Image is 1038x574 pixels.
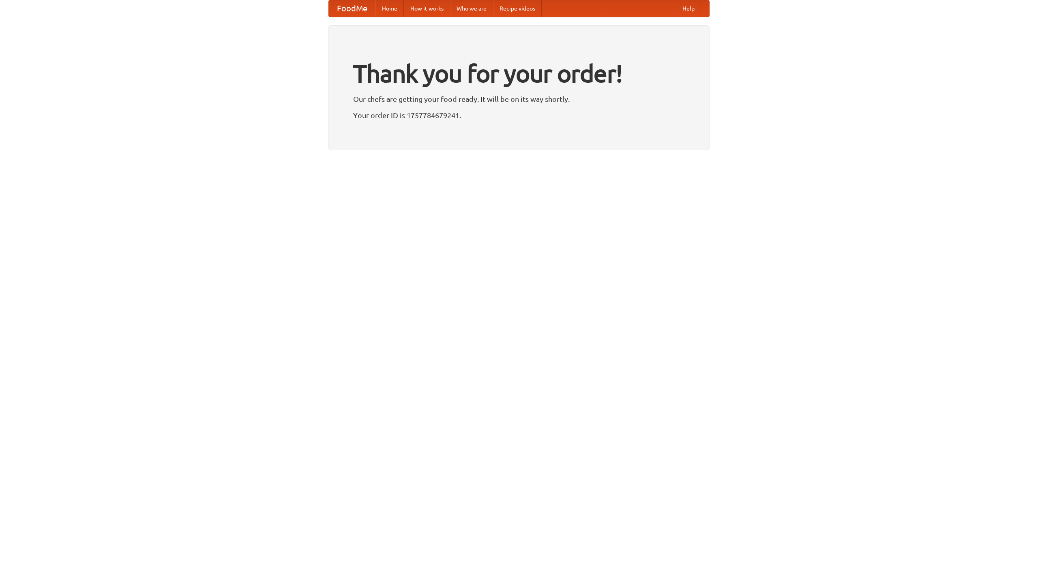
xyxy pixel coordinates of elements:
a: Recipe videos [493,0,542,17]
p: Our chefs are getting your food ready. It will be on its way shortly. [353,93,685,105]
a: Who we are [450,0,493,17]
p: Your order ID is 1757784679241. [353,109,685,121]
h1: Thank you for your order! [353,54,685,93]
a: Help [676,0,701,17]
a: FoodMe [329,0,375,17]
a: Home [375,0,404,17]
a: How it works [404,0,450,17]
